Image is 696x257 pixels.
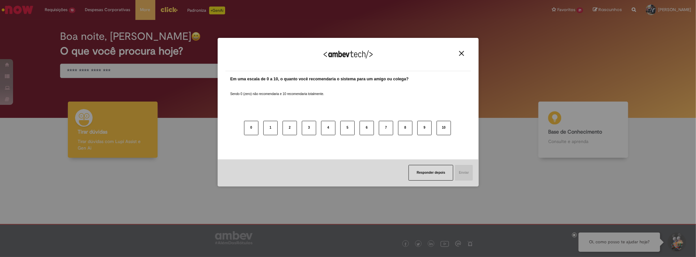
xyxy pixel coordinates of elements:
button: 0 [244,121,258,135]
button: 4 [321,121,335,135]
button: 3 [302,121,316,135]
img: Close [459,51,464,56]
button: 8 [398,121,412,135]
button: 6 [360,121,374,135]
button: 9 [417,121,432,135]
button: 10 [437,121,451,135]
button: Responder depois [409,165,453,181]
button: 1 [263,121,278,135]
button: Close [457,51,466,56]
img: Logo Ambevtech [324,50,373,58]
label: Sendo 0 (zero) não recomendaria e 10 recomendaria totalmente. [230,84,324,96]
button: 5 [340,121,355,135]
label: Em uma escala de 0 a 10, o quanto você recomendaria o sistema para um amigo ou colega? [230,76,409,82]
button: 7 [379,121,393,135]
button: 2 [283,121,297,135]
